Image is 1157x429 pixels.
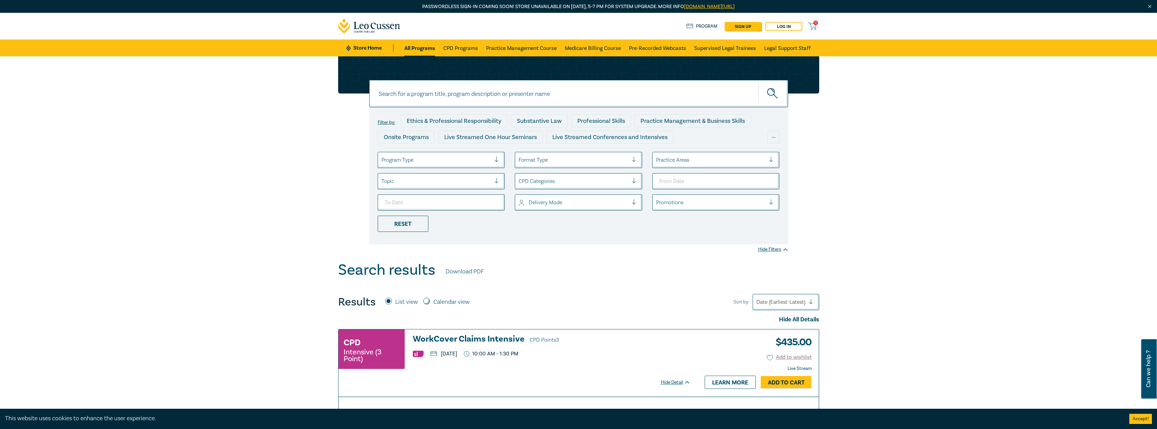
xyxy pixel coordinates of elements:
[395,298,418,306] label: List view
[705,376,756,388] a: Learn more
[413,351,424,357] img: Substantive Law
[338,315,819,324] div: Hide All Details
[430,351,457,356] p: [DATE]
[767,353,812,361] button: Add to wishlist
[338,261,435,279] h1: Search results
[404,39,435,56] a: All Programs
[519,178,520,185] input: select
[413,334,690,345] h3: WorkCover Claims Intensive
[569,147,643,160] div: 10 CPD Point Packages
[571,114,631,127] div: Professional Skills
[771,334,812,350] h3: $ 435.00
[1147,4,1153,9] img: Close
[5,414,1119,423] div: This website uses cookies to enhance the user experience.
[756,298,758,306] input: Sort by
[656,156,657,164] input: select
[338,3,819,10] p: Passwordless sign-in coming soon! Store unavailable on [DATE], 5–7 PM for system upgrade. More info
[338,295,376,309] h4: Results
[546,131,674,143] div: Live Streamed Conferences and Intensives
[768,131,780,143] div: ...
[378,131,435,143] div: Onsite Programs
[813,21,818,25] span: 0
[758,246,788,253] div: Hide Filters
[446,267,484,276] a: Download PDF
[634,114,751,127] div: Practice Management & Business Skills
[511,114,568,127] div: Substantive Law
[519,156,520,164] input: select
[381,156,383,164] input: select
[694,39,756,56] a: Supervised Legal Trainees
[765,22,802,31] a: Log in
[530,337,559,343] span: CPD Points 3
[519,199,520,206] input: select
[733,298,749,306] span: Sort by:
[656,199,657,206] input: select
[344,337,360,349] h3: CPD
[438,131,543,143] div: Live Streamed One Hour Seminars
[1145,343,1152,395] span: Can we help ?
[464,351,519,357] p: 10:00 AM - 1:30 PM
[378,147,485,160] div: Live Streamed Practical Workshops
[725,22,761,31] a: sign up
[652,173,780,189] input: From Date
[764,39,811,56] a: Legal Support Staff
[486,39,557,56] a: Practice Management Course
[787,366,812,372] strong: Live Stream
[761,376,812,389] a: Add to Cart
[346,44,393,52] a: Store Home
[661,379,698,386] div: Hide Detail
[369,80,788,107] input: Search for a program title, program description or presenter name
[684,3,735,10] a: [DOMAIN_NAME][URL]
[686,23,718,30] a: Program
[443,39,478,56] a: CPD Programs
[378,120,395,125] label: Filter by:
[344,349,400,362] small: Intensive (3 Point)
[1129,414,1152,424] button: Accept cookies
[378,216,428,232] div: Reset
[565,39,621,56] a: Medicare Billing Course
[378,194,505,211] input: To Date
[488,147,566,160] div: Pre-Recorded Webcasts
[401,114,507,127] div: Ethics & Professional Responsibility
[433,298,470,306] label: Calendar view
[413,334,690,345] a: WorkCover Claims Intensive CPD Points3
[629,39,686,56] a: Pre-Recorded Webcasts
[647,147,709,160] div: National Programs
[381,178,383,185] input: select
